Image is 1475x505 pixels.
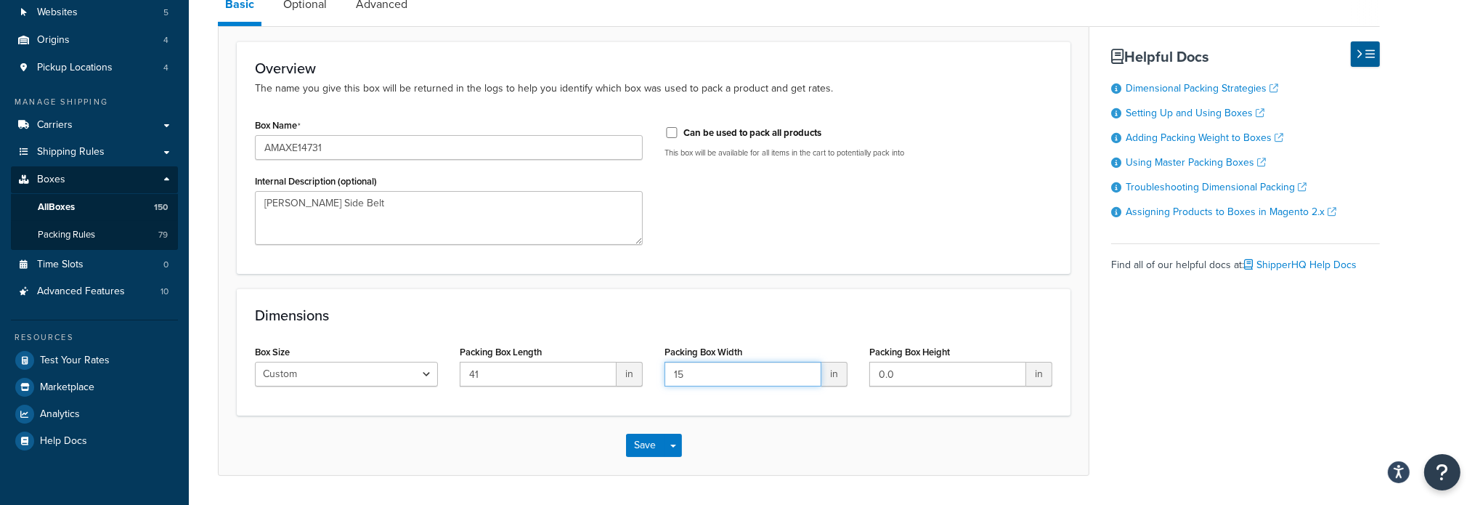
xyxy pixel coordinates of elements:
[255,120,301,132] label: Box Name
[11,374,178,400] a: Marketplace
[683,126,821,140] label: Can be used to pack all products
[11,278,178,305] a: Advanced Features10
[11,278,178,305] li: Advanced Features
[255,307,1052,323] h3: Dimensions
[1126,105,1264,121] a: Setting Up and Using Boxes
[1351,41,1380,67] button: Hide Help Docs
[11,54,178,81] li: Pickup Locations
[460,347,542,357] label: Packing Box Length
[37,286,125,298] span: Advanced Features
[821,362,848,387] span: in
[11,331,178,344] div: Resources
[1111,49,1380,65] h3: Helpful Docs
[158,229,168,241] span: 79
[37,174,65,186] span: Boxes
[1126,130,1283,145] a: Adding Packing Weight to Boxes
[160,286,168,298] span: 10
[11,54,178,81] a: Pickup Locations4
[40,435,87,448] span: Help Docs
[1126,155,1266,170] a: Using Master Packing Boxes
[11,222,178,249] a: Packing Rules79
[11,251,178,278] li: Time Slots
[37,146,105,158] span: Shipping Rules
[11,96,178,108] div: Manage Shipping
[255,81,1052,97] p: The name you give this box will be returned in the logs to help you identify which box was used t...
[11,347,178,373] a: Test Your Rates
[11,112,178,139] a: Carriers
[11,401,178,427] a: Analytics
[617,362,643,387] span: in
[11,166,178,249] li: Boxes
[255,347,290,357] label: Box Size
[38,229,95,241] span: Packing Rules
[255,176,377,187] label: Internal Description (optional)
[1126,81,1278,96] a: Dimensional Packing Strategies
[40,408,80,421] span: Analytics
[163,259,168,271] span: 0
[37,7,78,19] span: Websites
[38,201,75,214] span: All Boxes
[1126,204,1336,219] a: Assigning Products to Boxes in Magento 2.x
[1424,454,1460,490] button: Open Resource Center
[11,222,178,249] li: Packing Rules
[40,381,94,394] span: Marketplace
[1111,243,1380,275] div: Find all of our helpful docs at:
[869,347,950,357] label: Packing Box Height
[11,428,178,454] a: Help Docs
[11,27,178,54] li: Origins
[255,60,1052,76] h3: Overview
[11,166,178,193] a: Boxes
[626,434,665,457] button: Save
[665,148,1052,158] p: This box will be available for all items in the cart to potentially pack into
[163,62,168,74] span: 4
[37,259,84,271] span: Time Slots
[11,139,178,166] a: Shipping Rules
[37,62,113,74] span: Pickup Locations
[40,355,110,367] span: Test Your Rates
[1026,362,1052,387] span: in
[11,194,178,221] a: AllBoxes150
[1244,257,1357,272] a: ShipperHQ Help Docs
[37,119,73,132] span: Carriers
[255,191,643,245] textarea: [PERSON_NAME] Side Belt
[37,34,70,47] span: Origins
[163,34,168,47] span: 4
[11,27,178,54] a: Origins4
[163,7,168,19] span: 5
[665,347,742,357] label: Packing Box Width
[1126,179,1307,195] a: Troubleshooting Dimensional Packing
[154,201,168,214] span: 150
[11,251,178,278] a: Time Slots0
